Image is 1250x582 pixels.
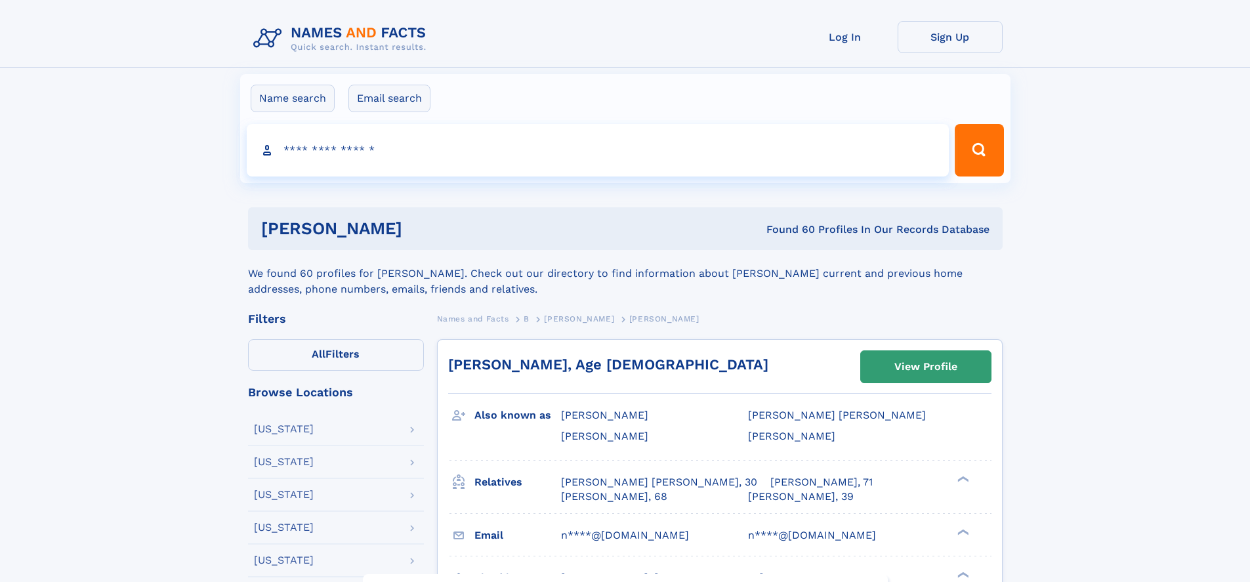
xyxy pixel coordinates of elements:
div: [US_STATE] [254,489,314,500]
div: ❯ [954,528,970,536]
a: [PERSON_NAME], Age [DEMOGRAPHIC_DATA] [448,356,768,373]
label: Filters [248,339,424,371]
a: [PERSON_NAME], 71 [770,475,873,489]
a: Names and Facts [437,310,509,327]
a: [PERSON_NAME], 68 [561,489,667,504]
label: Email search [348,85,430,112]
span: B [524,314,530,323]
span: All [312,348,325,360]
span: [PERSON_NAME] [544,314,614,323]
h3: Email [474,524,561,547]
div: [US_STATE] [254,424,314,434]
div: [US_STATE] [254,555,314,566]
div: View Profile [894,352,957,382]
label: Name search [251,85,335,112]
a: [PERSON_NAME] [544,310,614,327]
a: Sign Up [898,21,1003,53]
div: Browse Locations [248,386,424,398]
div: Filters [248,313,424,325]
h3: Relatives [474,471,561,493]
h1: [PERSON_NAME] [261,220,585,237]
h3: Also known as [474,404,561,426]
span: [PERSON_NAME] [561,409,648,421]
div: We found 60 profiles for [PERSON_NAME]. Check out our directory to find information about [PERSON... [248,250,1003,297]
div: [US_STATE] [254,522,314,533]
span: [PERSON_NAME] [748,430,835,442]
a: [PERSON_NAME], 39 [748,489,854,504]
div: [US_STATE] [254,457,314,467]
a: View Profile [861,351,991,383]
button: Search Button [955,124,1003,177]
img: Logo Names and Facts [248,21,437,56]
a: Log In [793,21,898,53]
span: [PERSON_NAME] [629,314,699,323]
span: [PERSON_NAME] [PERSON_NAME] [748,409,926,421]
span: [PERSON_NAME] [561,430,648,442]
div: ❯ [954,570,970,579]
div: ❯ [954,474,970,483]
a: B [524,310,530,327]
a: [PERSON_NAME] [PERSON_NAME], 30 [561,475,757,489]
input: search input [247,124,949,177]
div: Found 60 Profiles In Our Records Database [584,222,990,237]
